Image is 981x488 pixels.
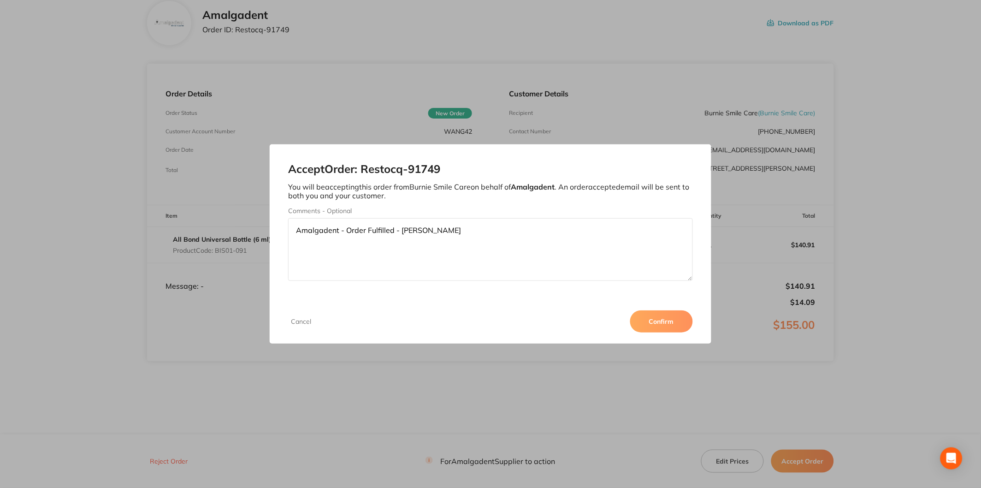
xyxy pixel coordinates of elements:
button: Cancel [288,317,314,326]
button: Confirm [630,310,693,333]
b: Amalgadent [511,182,555,191]
div: Open Intercom Messenger [940,447,963,470]
p: You will be accepting this order from Burnie Smile Care on behalf of . An order accepted email wi... [288,183,693,200]
label: Comments - Optional [288,207,693,214]
h2: Accept Order: Restocq- 91749 [288,163,693,176]
textarea: Amalgadent - Order Fulfilled - [PERSON_NAME] [288,218,693,281]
